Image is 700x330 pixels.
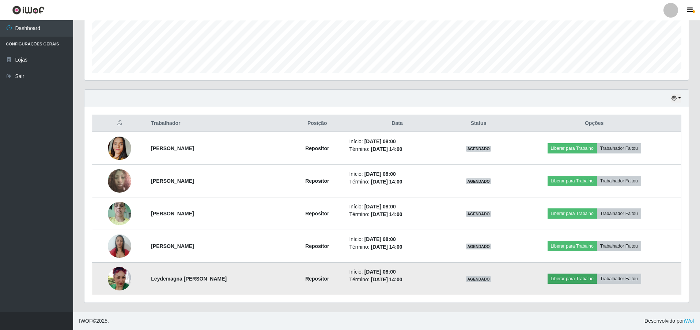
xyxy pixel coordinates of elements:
li: Início: [349,268,445,276]
strong: Repositor [305,178,329,184]
li: Início: [349,203,445,211]
img: 1754944379156.jpeg [108,267,131,290]
li: Início: [349,236,445,243]
img: CoreUI Logo [12,5,45,15]
img: 1748562791419.jpeg [108,127,131,169]
button: Trabalhador Faltou [597,176,641,186]
span: AGENDADO [466,244,491,249]
time: [DATE] 08:00 [364,269,396,275]
time: [DATE] 08:00 [364,138,396,144]
strong: Repositor [305,145,329,151]
li: Término: [349,145,445,153]
strong: Leydemagna [PERSON_NAME] [151,276,227,282]
button: Liberar para Trabalho [548,208,597,219]
time: [DATE] 08:00 [364,171,396,177]
strong: Repositor [305,243,329,249]
img: 1753296713648.jpeg [108,198,131,229]
button: Liberar para Trabalho [548,143,597,153]
button: Liberar para Trabalho [548,274,597,284]
time: [DATE] 08:00 [364,236,396,242]
th: Posição [290,115,345,132]
button: Liberar para Trabalho [548,176,597,186]
li: Término: [349,178,445,186]
span: AGENDADO [466,211,491,217]
th: Opções [507,115,681,132]
time: [DATE] 14:00 [371,146,402,152]
a: iWof [684,318,694,324]
span: Desenvolvido por [644,317,694,325]
strong: Repositor [305,276,329,282]
button: Trabalhador Faltou [597,208,641,219]
strong: [PERSON_NAME] [151,145,194,151]
span: AGENDADO [466,146,491,152]
th: Trabalhador [147,115,290,132]
time: [DATE] 14:00 [371,179,402,185]
time: [DATE] 14:00 [371,244,402,250]
button: Trabalhador Faltou [597,241,641,251]
li: Término: [349,243,445,251]
li: Término: [349,211,445,218]
span: AGENDADO [466,276,491,282]
span: AGENDADO [466,178,491,184]
strong: [PERSON_NAME] [151,211,194,216]
button: Liberar para Trabalho [548,241,597,251]
strong: [PERSON_NAME] [151,178,194,184]
img: 1753374909353.jpeg [108,230,131,262]
span: © 2025 . [79,317,109,325]
time: [DATE] 14:00 [371,211,402,217]
strong: [PERSON_NAME] [151,243,194,249]
li: Término: [349,276,445,283]
time: [DATE] 08:00 [364,204,396,210]
span: IWOF [79,318,92,324]
th: Status [450,115,508,132]
li: Início: [349,170,445,178]
button: Trabalhador Faltou [597,143,641,153]
button: Trabalhador Faltou [597,274,641,284]
li: Início: [349,138,445,145]
strong: Repositor [305,211,329,216]
th: Data [345,115,449,132]
img: 1752934097252.jpeg [108,165,131,196]
time: [DATE] 14:00 [371,277,402,282]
